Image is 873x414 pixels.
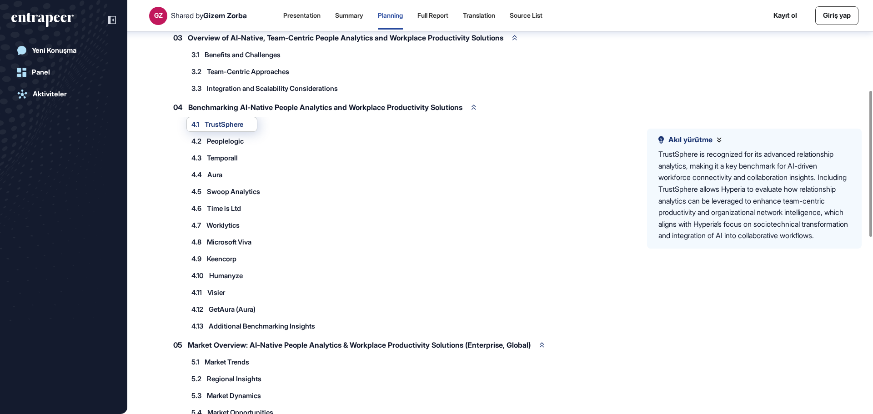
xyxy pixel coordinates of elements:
span: Integration and Scalability Considerations [207,85,338,92]
div: Full Report [417,12,448,20]
a: Giriş yap [815,6,858,25]
span: 03 [173,34,182,41]
span: Overview of AI-Native, Team-Centric People Analytics and Workplace Productivity Solutions [188,34,503,41]
div: Shared by [171,11,247,20]
span: Temporall [207,155,238,161]
span: Benefits and Challenges [205,51,281,58]
div: Translation [463,12,495,20]
a: Kayıt ol [773,10,797,21]
span: 5.1 [191,359,199,365]
div: Planning [378,12,403,20]
div: Panel [32,68,50,76]
span: Benchmarking AI-Native People Analytics and Workplace Productivity Solutions [188,104,462,111]
span: Market Overview: AI-Native People Analytics & Workplace Productivity Solutions (Enterprise, Global) [188,341,531,349]
span: 4.6 [191,205,201,212]
span: Market Dynamics [207,392,261,399]
span: 4.7 [191,222,201,229]
span: 04 [173,104,183,111]
span: 4.4 [191,171,202,178]
span: Worklytics [206,222,240,229]
span: 4.2 [191,138,201,145]
span: 4.3 [191,155,201,161]
span: 4.10 [191,272,204,279]
div: Aktiviteler [33,90,67,98]
span: 5.3 [191,392,201,399]
span: 4.8 [191,239,201,245]
span: 4.5 [191,188,201,195]
span: Microsoft Viva [207,239,251,245]
span: 4.9 [191,255,201,262]
span: 4.12 [191,306,203,313]
span: 3.3 [191,85,201,92]
span: Visier [207,289,225,296]
span: GetAura (Aura) [209,306,256,313]
span: Time is Ltd [207,205,241,212]
span: Regional Insights [207,375,261,382]
span: Additional Benchmarking Insights [209,323,315,329]
span: 3.1 [191,51,199,58]
span: Humanyze [209,272,243,279]
span: Peoplelogic [207,138,244,145]
span: Gizem Zorba [203,11,247,20]
span: 3.2 [191,68,201,75]
span: 05 [173,341,182,349]
span: Team-Centric Approaches [207,68,289,75]
div: Yeni Konuşma [32,46,76,55]
span: 4.1 [191,121,199,128]
span: Swoop Analytics [207,188,260,195]
span: Market Trends [205,359,249,365]
div: Source List [510,12,542,20]
span: Aura [207,171,222,178]
span: 5.2 [191,375,201,382]
div: Summary [335,12,363,20]
span: TrustSphere [205,121,243,128]
div: Presentation [283,12,321,20]
span: Keencorp [207,255,236,262]
span: 4.11 [191,289,202,296]
div: GZ [154,12,163,19]
div: entrapeer-logo [11,13,74,27]
span: 4.13 [191,323,203,329]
